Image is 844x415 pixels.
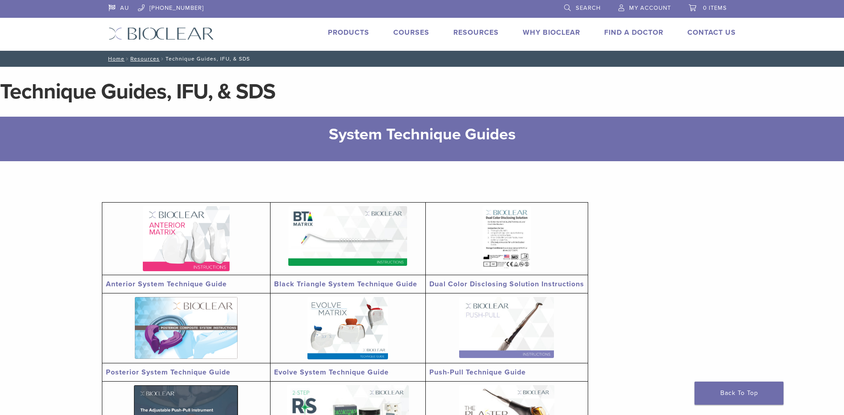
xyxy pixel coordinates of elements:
a: Dual Color Disclosing Solution Instructions [429,280,584,289]
a: Find A Doctor [604,28,663,37]
span: Search [576,4,601,12]
a: Back To Top [695,382,783,405]
nav: Technique Guides, IFU, & SDS [102,51,743,67]
a: Resources [453,28,499,37]
span: / [125,57,130,61]
img: Bioclear [109,27,214,40]
span: 0 items [703,4,727,12]
a: Black Triangle System Technique Guide [274,280,417,289]
a: Contact Us [687,28,736,37]
a: Why Bioclear [523,28,580,37]
a: Courses [393,28,429,37]
span: My Account [629,4,671,12]
a: Anterior System Technique Guide [106,280,227,289]
a: Evolve System Technique Guide [274,368,389,377]
a: Push-Pull Technique Guide [429,368,526,377]
a: Home [105,56,125,62]
a: Products [328,28,369,37]
h2: System Technique Guides [147,124,697,145]
span: / [160,57,166,61]
a: Posterior System Technique Guide [106,368,230,377]
a: Resources [130,56,160,62]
